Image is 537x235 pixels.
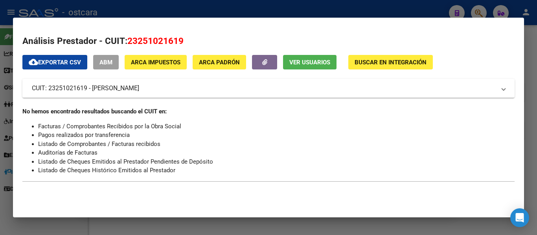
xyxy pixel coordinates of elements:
li: Listado de Comprobantes / Facturas recibidos [38,140,515,149]
li: Listado de Cheques Emitidos al Prestador Pendientes de Depósito [38,157,515,166]
strong: No hemos encontrado resultados buscando el CUIT en: [22,108,167,115]
li: Auditorías de Facturas [38,148,515,157]
button: Ver Usuarios [283,55,337,69]
button: ARCA Impuestos [125,55,187,69]
li: Pagos realizados por transferencia [38,131,515,140]
span: ARCA Padrón [199,59,240,66]
span: 23251021619 [127,36,184,46]
button: ABM [93,55,119,69]
mat-expansion-panel-header: CUIT: 23251021619 - [PERSON_NAME] [22,79,515,98]
mat-panel-title: CUIT: 23251021619 - [PERSON_NAME] [32,84,496,93]
button: Buscar en Integración [348,55,433,69]
div: Open Intercom Messenger [510,208,529,227]
mat-icon: cloud_download [29,57,38,67]
span: Buscar en Integración [355,59,427,66]
h2: Análisis Prestador - CUIT: [22,35,515,48]
span: ARCA Impuestos [131,59,180,66]
button: ARCA Padrón [193,55,246,69]
li: Facturas / Comprobantes Recibidos por la Obra Social [38,122,515,131]
li: Listado de Cheques Histórico Emitidos al Prestador [38,166,515,175]
span: Ver Usuarios [289,59,330,66]
span: Exportar CSV [29,59,81,66]
button: Exportar CSV [22,55,87,69]
span: ABM [99,59,112,66]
